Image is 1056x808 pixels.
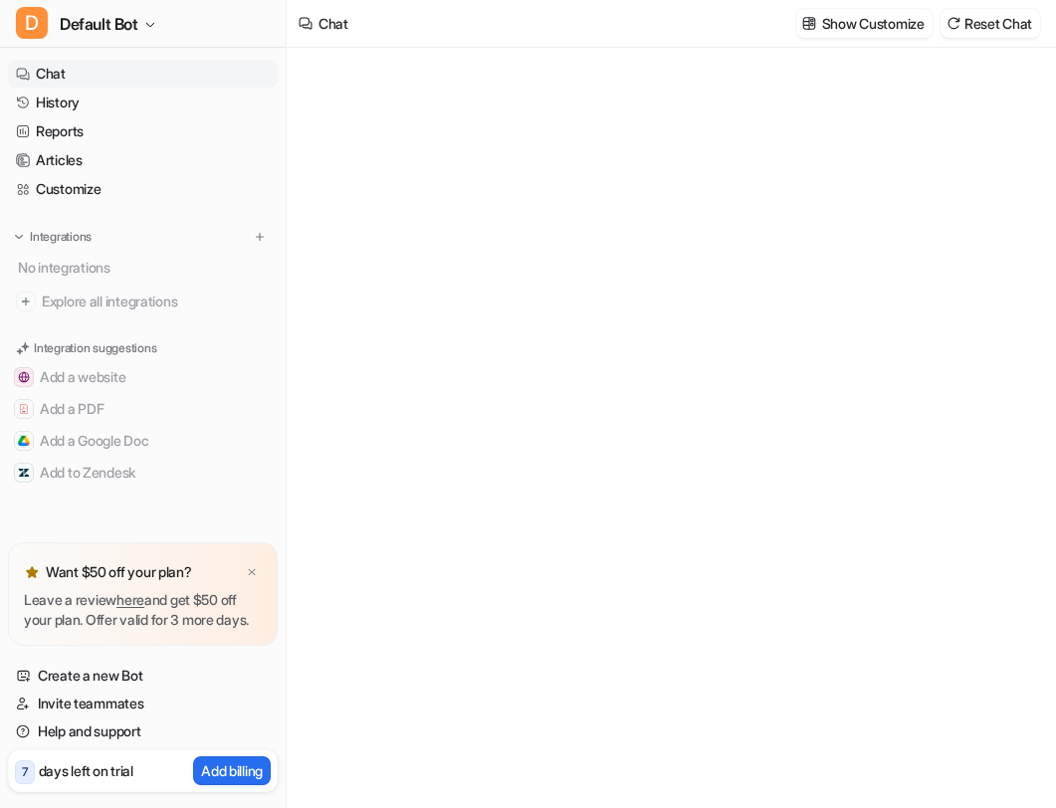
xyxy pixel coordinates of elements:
a: Create a new Bot [8,662,278,690]
button: Add a Google DocAdd a Google Doc [8,425,278,457]
a: Help and support [8,717,278,745]
img: star [24,564,40,580]
img: Add a Google Doc [18,435,30,447]
button: Add billing [193,756,271,785]
p: Leave a review and get $50 off your plan. Offer valid for 3 more days. [24,590,262,630]
p: 7 [22,763,28,781]
p: Integrations [30,229,92,245]
a: Invite teammates [8,690,278,717]
p: Show Customize [822,13,925,34]
button: Show Customize [796,9,933,38]
p: Integration suggestions [34,339,156,357]
p: Add billing [201,760,263,781]
p: days left on trial [39,760,133,781]
span: Default Bot [60,10,138,38]
a: Customize [8,175,278,203]
img: expand menu [12,230,26,244]
img: customize [802,16,816,31]
img: x [246,566,258,579]
img: reset [947,16,960,31]
button: Add a websiteAdd a website [8,361,278,393]
img: Add a PDF [18,403,30,415]
a: Reports [8,117,278,145]
span: Explore all integrations [42,286,270,317]
button: Add a PDFAdd a PDF [8,393,278,425]
a: Explore all integrations [8,288,278,315]
a: History [8,89,278,116]
div: Chat [318,13,348,34]
img: explore all integrations [16,292,36,311]
p: Want $50 off your plan? [46,562,192,582]
img: Add a website [18,371,30,383]
div: No integrations [12,251,278,284]
button: Add to ZendeskAdd to Zendesk [8,457,278,489]
a: here [116,591,144,608]
a: Articles [8,146,278,174]
span: D [16,7,48,39]
img: menu_add.svg [253,230,267,244]
img: Add to Zendesk [18,467,30,479]
a: Chat [8,60,278,88]
button: Integrations [8,227,98,247]
button: Reset Chat [941,9,1040,38]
